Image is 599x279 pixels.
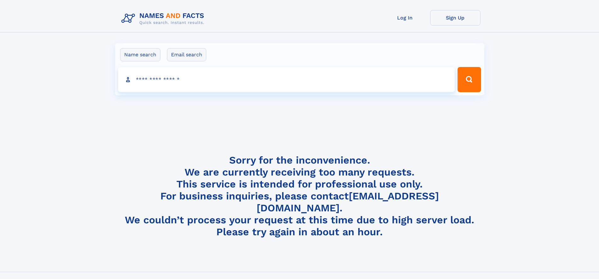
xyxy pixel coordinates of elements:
[257,190,439,214] a: [EMAIL_ADDRESS][DOMAIN_NAME]
[458,67,481,92] button: Search Button
[120,48,160,61] label: Name search
[119,154,480,238] h4: Sorry for the inconvenience. We are currently receiving too many requests. This service is intend...
[380,10,430,25] a: Log In
[118,67,455,92] input: search input
[430,10,480,25] a: Sign Up
[119,10,209,27] img: Logo Names and Facts
[167,48,206,61] label: Email search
